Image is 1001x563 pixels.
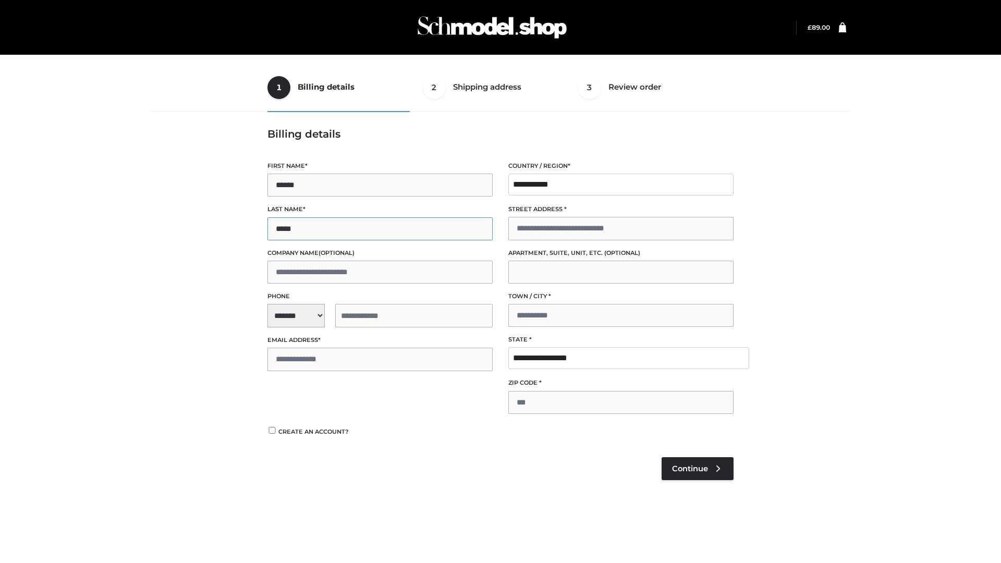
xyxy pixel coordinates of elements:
span: Create an account? [278,428,349,435]
span: £ [808,23,812,31]
bdi: 89.00 [808,23,830,31]
label: Town / City [508,291,734,301]
span: (optional) [604,249,640,256]
a: £89.00 [808,23,830,31]
label: Apartment, suite, unit, etc. [508,248,734,258]
label: Country / Region [508,161,734,171]
input: Create an account? [267,427,277,434]
img: Schmodel Admin 964 [414,7,570,48]
label: First name [267,161,493,171]
label: Company name [267,248,493,258]
label: Last name [267,204,493,214]
a: Continue [662,457,734,480]
label: ZIP Code [508,378,734,388]
label: Street address [508,204,734,214]
label: Email address [267,335,493,345]
span: Continue [672,464,708,473]
label: Phone [267,291,493,301]
h3: Billing details [267,128,734,140]
span: (optional) [319,249,355,256]
label: State [508,335,734,345]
